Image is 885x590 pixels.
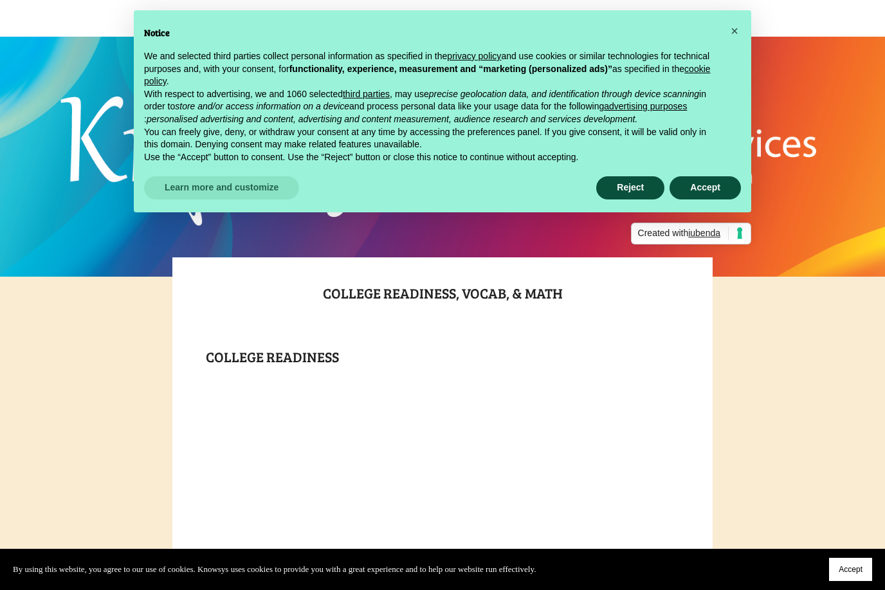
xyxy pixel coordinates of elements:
span: Created with [638,227,729,240]
h2: Notice [144,26,720,40]
a: Created withiubenda [631,223,751,244]
button: advertising purposes [604,100,687,113]
p: You can freely give, deny, or withdraw your consent at any time by accessing the preferences pane... [144,126,720,151]
button: Reject [596,176,664,199]
button: Close this notice [724,21,745,41]
span: Accept [839,565,862,574]
p: By using this website, you agree to our use of cookies. Knowsys uses cookies to provide you with ... [13,562,536,576]
p: We and selected third parties collect personal information as specified in the and use cookies or... [144,50,720,88]
h1: College Readiness [206,345,679,368]
a: cookie policy [144,64,711,87]
p: With respect to advertising, we and 1060 selected , may use in order to and process personal data... [144,88,720,126]
h1: College readiness, Vocab, & Math [206,281,679,327]
a: privacy policy [447,51,501,61]
button: Learn more and customize [144,176,299,199]
strong: functionality, experience, measurement and “marketing (personalized ads)” [289,64,612,74]
em: personalised advertising and content, advertising and content measurement, audience research and ... [147,114,637,124]
span: iubenda [688,228,720,238]
span: × [731,24,738,38]
button: third parties [343,88,390,101]
em: precise geolocation data, and identification through device scanning [429,89,699,99]
button: Accept [829,558,872,581]
button: Accept [670,176,741,199]
p: Use the “Accept” button to consent. Use the “Reject” button or close this notice to continue with... [144,151,720,164]
em: store and/or access information on a device [175,101,349,111]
